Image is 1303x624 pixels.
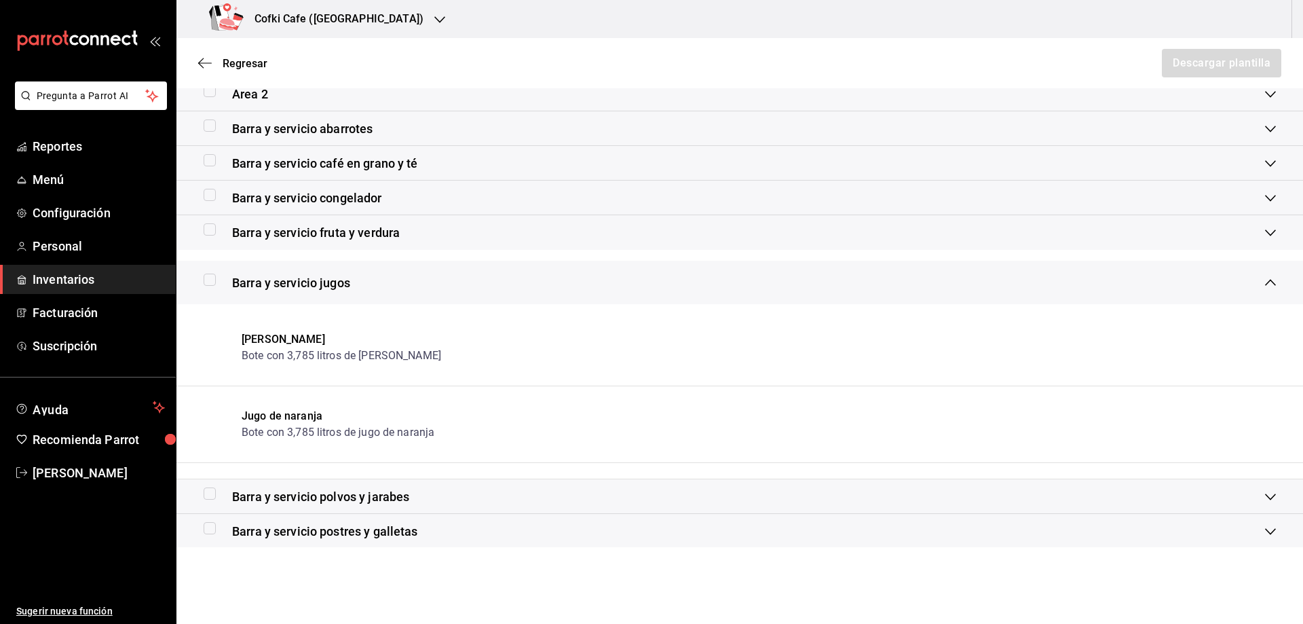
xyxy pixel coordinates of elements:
[33,137,165,155] span: Reportes
[37,89,146,103] span: Pregunta a Parrot AI
[15,81,167,110] button: Pregunta a Parrot AI
[33,237,165,255] span: Personal
[242,408,434,424] div: Jugo de naranja
[176,215,1303,250] div: Barra y servicio fruta y verdura
[232,522,418,540] span: Barra y servicio postres y galletas
[242,348,441,364] div: Bote con 3,785 litros de [PERSON_NAME]
[232,223,400,242] span: Barra y servicio fruta y verdura
[242,424,434,441] div: Bote con 3,785 litros de jugo de naranja
[149,35,160,46] button: open_drawer_menu
[176,261,1303,304] div: Barra y servicio jugos
[176,479,1303,514] div: Barra y servicio polvos y jarabes
[242,331,441,348] div: [PERSON_NAME]
[223,57,267,70] span: Regresar
[232,85,268,103] span: Area 2
[232,274,350,292] span: Barra y servicio jugos
[244,11,423,27] h3: Cofki Cafe ([GEOGRAPHIC_DATA])
[33,399,147,416] span: Ayuda
[198,57,267,70] button: Regresar
[232,488,409,506] span: Barra y servicio polvos y jarabes
[16,604,165,619] span: Sugerir nueva función
[33,464,165,482] span: [PERSON_NAME]
[176,146,1303,181] div: Barra y servicio café en grano y té
[33,304,165,322] span: Facturación
[232,189,382,207] span: Barra y servicio congelador
[33,430,165,449] span: Recomienda Parrot
[232,120,373,138] span: Barra y servicio abarrotes
[232,154,418,172] span: Barra y servicio café en grano y té
[33,337,165,355] span: Suscripción
[33,204,165,222] span: Configuración
[176,181,1303,215] div: Barra y servicio congelador
[176,111,1303,146] div: Barra y servicio abarrotes
[33,170,165,189] span: Menú
[176,514,1303,549] div: Barra y servicio postres y galletas
[176,77,1303,111] div: Area 2
[33,270,165,289] span: Inventarios
[10,98,167,113] a: Pregunta a Parrot AI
